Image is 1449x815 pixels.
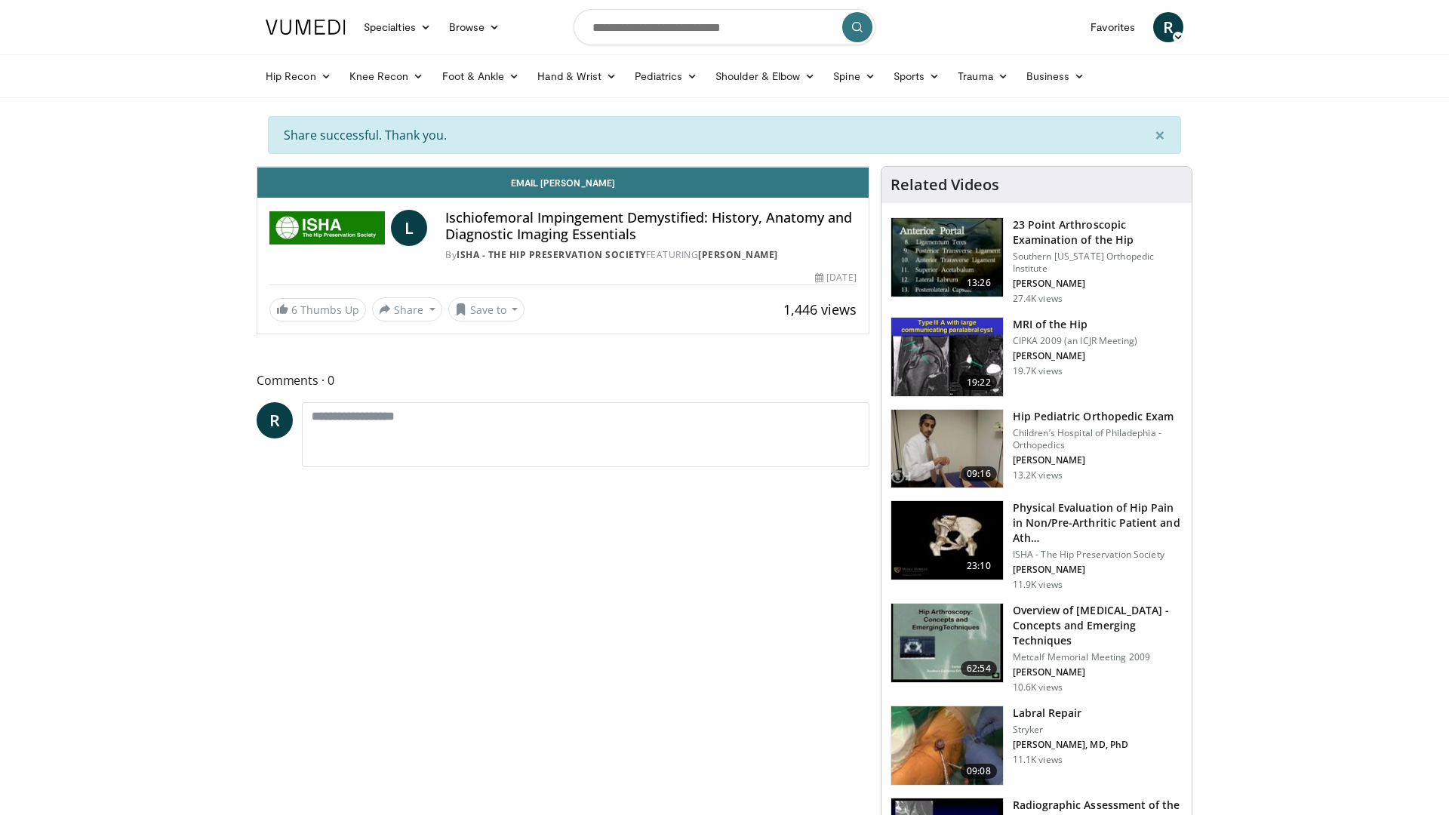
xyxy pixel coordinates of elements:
p: ISHA - The Hip Preservation Society [1013,549,1183,561]
a: Specialties [355,12,440,42]
p: 11.1K views [1013,754,1063,766]
a: R [257,402,293,438]
a: Browse [440,12,509,42]
button: Share [372,297,442,321]
a: 6 Thumbs Up [269,298,366,321]
p: [PERSON_NAME], MD, PhD [1013,739,1129,751]
h3: Hip Pediatric Orthopedic Exam [1013,409,1183,424]
video-js: Video Player [257,167,869,168]
a: ISHA - The Hip Preservation Society [457,248,646,261]
h4: Related Videos [891,176,999,194]
h3: 23 Point Arthroscopic Examination of the Hip [1013,217,1183,248]
a: 09:16 Hip Pediatric Orthopedic Exam Children’s Hospital of Philadephia - Orthopedics [PERSON_NAME... [891,409,1183,489]
img: -TiYc6krEQGNAzh35hMDoxOjBrOw-uIx_2.150x105_q85_crop-smart_upscale.jpg [891,706,1003,785]
span: 09:08 [961,764,997,779]
button: Save to [448,297,525,321]
h3: Overview of [MEDICAL_DATA] - Concepts and Emerging Techniques [1013,603,1183,648]
a: Hip Recon [257,61,340,91]
a: [PERSON_NAME] [698,248,778,261]
img: 678363_3.png.150x105_q85_crop-smart_upscale.jpg [891,604,1003,682]
p: CIPKA 2009 (an ICJR Meeting) [1013,335,1137,347]
a: R [1153,12,1183,42]
p: [PERSON_NAME] [1013,454,1183,466]
img: 587063d0-98f0-4c3e-970c-534b048e27a7.150x105_q85_crop-smart_upscale.jpg [891,501,1003,580]
span: 62:54 [961,661,997,676]
span: 23:10 [961,558,997,574]
a: Pediatrics [626,61,706,91]
a: Spine [824,61,884,91]
div: Share successful. Thank you. [268,116,1181,154]
p: [PERSON_NAME] [1013,350,1137,362]
span: Comments 0 [257,371,869,390]
span: 1,446 views [783,300,857,318]
p: Metcalf Memorial Meeting 2009 [1013,651,1183,663]
p: 13.2K views [1013,469,1063,481]
a: Knee Recon [340,61,433,91]
button: × [1140,117,1180,153]
a: Favorites [1081,12,1144,42]
a: 09:08 Labral Repair Stryker [PERSON_NAME], MD, PhD 11.1K views [891,706,1183,786]
h4: Ischiofemoral Impingement Demystified: History, Anatomy and Diagnostic Imaging Essentials [445,210,856,242]
a: 62:54 Overview of [MEDICAL_DATA] - Concepts and Emerging Techniques Metcalf Memorial Meeting 2009... [891,603,1183,694]
p: [PERSON_NAME] [1013,564,1183,576]
h3: Labral Repair [1013,706,1129,721]
span: 09:16 [961,466,997,481]
p: Southern [US_STATE] Orthopedic Institute [1013,251,1183,275]
a: Email [PERSON_NAME] [257,168,869,198]
a: 13:26 23 Point Arthroscopic Examination of the Hip Southern [US_STATE] Orthopedic Institute [PERS... [891,217,1183,305]
img: ISHA - The Hip Preservation Society [269,210,385,246]
a: Hand & Wrist [528,61,626,91]
div: By FEATURING [445,248,856,262]
div: [DATE] [815,271,856,284]
input: Search topics, interventions [574,9,875,45]
h3: Physical Evaluation of Hip Pain in Non/Pre-Arthritic Patient and Ath… [1013,500,1183,546]
img: 23a9ecbe-18c9-4356-a5e7-94af2a7f2528.150x105_q85_crop-smart_upscale.jpg [891,410,1003,488]
span: 19:22 [961,375,997,390]
a: Trauma [949,61,1017,91]
a: L [391,210,427,246]
a: 19:22 MRI of the Hip CIPKA 2009 (an ICJR Meeting) [PERSON_NAME] 19.7K views [891,317,1183,397]
p: 19.7K views [1013,365,1063,377]
p: 27.4K views [1013,293,1063,305]
span: 6 [291,303,297,317]
p: 11.9K views [1013,579,1063,591]
img: VuMedi Logo [266,20,346,35]
a: Foot & Ankle [433,61,529,91]
a: 23:10 Physical Evaluation of Hip Pain in Non/Pre-Arthritic Patient and Ath… ISHA - The Hip Preser... [891,500,1183,591]
p: Children’s Hospital of Philadephia - Orthopedics [1013,427,1183,451]
img: applegate_-_mri_napa_2.png.150x105_q85_crop-smart_upscale.jpg [891,318,1003,396]
p: [PERSON_NAME] [1013,666,1183,678]
p: Stryker [1013,724,1129,736]
h3: MRI of the Hip [1013,317,1137,332]
p: [PERSON_NAME] [1013,278,1183,290]
p: 10.6K views [1013,681,1063,694]
a: Shoulder & Elbow [706,61,824,91]
span: 13:26 [961,275,997,291]
img: oa8B-rsjN5HfbTbX4xMDoxOjBrO-I4W8.150x105_q85_crop-smart_upscale.jpg [891,218,1003,297]
a: Business [1017,61,1094,91]
a: Sports [884,61,949,91]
